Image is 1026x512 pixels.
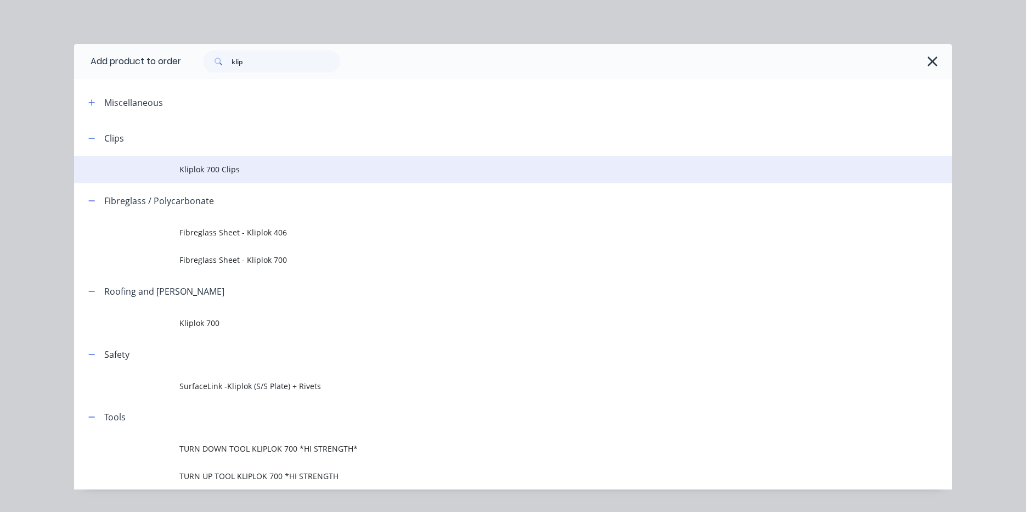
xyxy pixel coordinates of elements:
span: TURN UP TOOL KLIPLOK 700 *HI STRENGTH [179,470,797,482]
span: Fibreglass Sheet - Kliplok 700 [179,254,797,266]
div: Tools [104,410,126,424]
div: Fibreglass / Polycarbonate [104,194,214,207]
div: Add product to order [74,44,181,79]
span: Fibreglass Sheet - Kliplok 406 [179,227,797,238]
span: TURN DOWN TOOL KLIPLOK 700 *HI STRENGTH* [179,443,797,454]
input: Search... [232,50,340,72]
div: Miscellaneous [104,96,163,109]
span: Kliplok 700 Clips [179,164,797,175]
div: Clips [104,132,124,145]
span: Kliplok 700 [179,317,797,329]
div: Roofing and [PERSON_NAME] [104,285,224,298]
span: SurfaceLink -Kliplok (S/S Plate) + Rivets [179,380,797,392]
div: Safety [104,348,129,361]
